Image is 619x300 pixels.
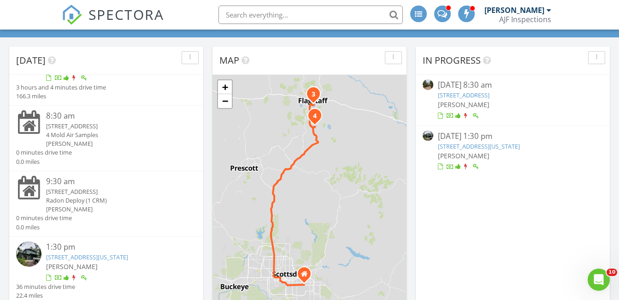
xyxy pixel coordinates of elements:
[16,223,72,232] div: 0.0 miles
[423,79,433,90] img: 9362275%2Fcover_photos%2FwqsVVXKWT8rOQUpcQebE%2Fsmall.jpg
[313,94,319,99] div: 1694 E Elysian Ct, Flagstaff, AZ 86005
[16,148,72,157] div: 0 minutes drive time
[438,131,588,142] div: [DATE] 1:30 pm
[438,91,489,99] a: [STREET_ADDRESS]
[588,269,610,291] iframe: Intercom live chat
[46,262,98,271] span: [PERSON_NAME]
[46,205,181,214] div: [PERSON_NAME]
[313,113,317,120] i: 4
[16,282,75,291] div: 36 minutes drive time
[438,100,489,109] span: [PERSON_NAME]
[88,5,164,24] span: SPECTORA
[16,241,41,267] img: 9358215%2Fcover_photos%2FH23t7s51OwJtcMzlzR8O%2Fsmall.jpg
[423,131,603,172] a: [DATE] 1:30 pm [STREET_ADDRESS][US_STATE] [PERSON_NAME]
[16,83,106,92] div: 3 hours and 4 minutes drive time
[304,274,310,279] div: 1439 S Val Vista Drive #159, Mesa AZ 85204
[438,79,588,91] div: [DATE] 8:30 am
[46,110,181,122] div: 8:30 am
[423,79,603,120] a: [DATE] 8:30 am [STREET_ADDRESS] [PERSON_NAME]
[16,291,75,300] div: 22.4 miles
[423,131,433,141] img: 9358215%2Fcover_photos%2FH23t7s51OwJtcMzlzR8O%2Fsmall.jpg
[423,54,481,66] span: In Progress
[499,15,551,24] div: AJF Inspections
[46,139,181,148] div: [PERSON_NAME]
[438,142,520,150] a: [STREET_ADDRESS][US_STATE]
[46,176,181,187] div: 9:30 am
[484,6,544,15] div: [PERSON_NAME]
[46,241,181,253] div: 1:30 pm
[46,122,181,131] div: [STREET_ADDRESS]
[312,91,315,98] i: 3
[607,269,617,276] span: 10
[438,151,489,160] span: [PERSON_NAME]
[46,187,181,196] div: [STREET_ADDRESS]
[16,214,72,222] div: 0 minutes drive time
[62,12,164,32] a: SPECTORA
[315,115,320,121] div: 1300 Cougar St , Munds Park, Arizona 86017
[46,131,181,139] div: 4 Mold Air Samples
[16,157,72,166] div: 0.0 miles
[62,5,82,25] img: The Best Home Inspection Software - Spectora
[218,6,403,24] input: Search everything...
[16,110,196,166] a: 8:30 am [STREET_ADDRESS] 4 Mold Air Samples [PERSON_NAME] 0 minutes drive time 0.0 miles
[218,80,232,94] a: Zoom in
[218,94,232,108] a: Zoom out
[46,253,128,261] a: [STREET_ADDRESS][US_STATE]
[16,92,106,101] div: 166.3 miles
[16,54,46,66] span: [DATE]
[46,196,181,205] div: Radon Deploy (1 CRM)
[219,54,239,66] span: Map
[16,176,196,232] a: 9:30 am [STREET_ADDRESS] Radon Deploy (1 CRM) [PERSON_NAME] 0 minutes drive time 0.0 miles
